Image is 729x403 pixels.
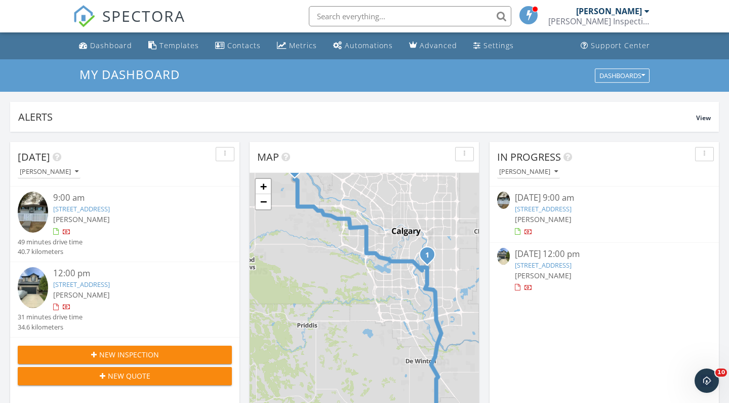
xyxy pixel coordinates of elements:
span: [PERSON_NAME] [53,290,110,300]
img: 9533142%2Fcover_photos%2Fe0mkLMHqfFIcRzCAXMv9%2Fsmall.jpg [497,192,510,209]
i: 1 [425,252,429,259]
a: Zoom in [256,179,271,194]
div: Dashboards [599,72,645,79]
a: Settings [469,36,518,55]
a: SPECTORA [73,14,185,35]
a: Advanced [405,36,461,55]
span: 10 [715,369,727,377]
div: Alerts [18,110,696,124]
div: 31 minutes drive time [18,312,83,322]
img: The Best Home Inspection Software - Spectora [73,5,95,27]
div: Settings [483,41,514,50]
div: 7440 25 St SE, Calgary, AB T2C 1A2 [427,254,433,261]
img: 9546420%2Fcover_photos%2FF2vzS6kCC6ch6xmSSQAi%2Fsmall.jpg [18,267,48,308]
span: [PERSON_NAME] [53,214,110,224]
div: 34.6 kilometers [18,322,83,332]
img: 9546420%2Fcover_photos%2FF2vzS6kCC6ch6xmSSQAi%2Fsmall.jpg [497,248,510,265]
a: [STREET_ADDRESS] [53,204,110,213]
div: Templates [159,41,199,50]
a: Support Center [577,36,654,55]
a: Automations (Basic) [329,36,397,55]
div: [DATE] 9:00 am [515,192,694,204]
a: [DATE] 9:00 am [STREET_ADDRESS] [PERSON_NAME] [497,192,711,237]
div: [DATE] 12:00 pm [515,248,694,261]
div: Contacts [227,41,261,50]
div: Dashboard [90,41,132,50]
span: [DATE] [18,150,50,164]
a: [STREET_ADDRESS] [515,204,572,213]
div: 40.7 kilometers [18,247,83,257]
span: New Inspection [99,349,159,360]
div: 39 Country Lane Terrace, Calgary Alberta T3Z 1H8 [295,167,301,173]
a: [STREET_ADDRESS] [515,261,572,270]
div: Support Center [591,41,650,50]
a: Templates [144,36,203,55]
a: [STREET_ADDRESS] [53,280,110,289]
a: Dashboard [75,36,136,55]
button: New Inspection [18,346,232,364]
div: Metrics [289,41,317,50]
span: [PERSON_NAME] [515,214,572,224]
div: Advanced [420,41,457,50]
button: [PERSON_NAME] [18,165,80,179]
span: In Progress [497,150,561,164]
span: My Dashboard [79,66,180,83]
span: Map [257,150,279,164]
div: Automations [345,41,393,50]
iframe: Intercom live chat [695,369,719,393]
a: Zoom out [256,194,271,209]
div: [PERSON_NAME] [499,168,558,175]
div: Samson Inspections [548,16,650,26]
a: Contacts [211,36,265,55]
input: Search everything... [309,6,511,26]
a: Metrics [273,36,321,55]
a: 12:00 pm [STREET_ADDRESS] [PERSON_NAME] 31 minutes drive time 34.6 kilometers [18,267,232,332]
div: 49 minutes drive time [18,237,83,247]
span: [PERSON_NAME] [515,271,572,280]
img: 9533142%2Fcover_photos%2Fe0mkLMHqfFIcRzCAXMv9%2Fsmall.jpg [18,192,48,233]
div: [PERSON_NAME] [576,6,642,16]
div: [PERSON_NAME] [20,168,78,175]
button: New Quote [18,367,232,385]
button: [PERSON_NAME] [497,165,560,179]
span: New Quote [108,371,150,381]
a: 9:00 am [STREET_ADDRESS] [PERSON_NAME] 49 minutes drive time 40.7 kilometers [18,192,232,257]
span: View [696,114,711,122]
a: [DATE] 12:00 pm [STREET_ADDRESS] [PERSON_NAME] [497,248,711,293]
button: Dashboards [595,68,650,83]
span: SPECTORA [102,5,185,26]
div: 9:00 am [53,192,214,204]
div: 12:00 pm [53,267,214,280]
